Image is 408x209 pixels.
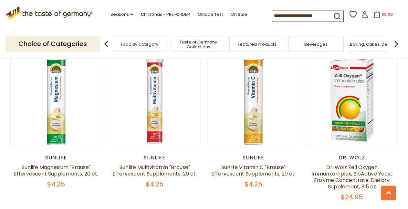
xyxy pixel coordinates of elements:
a: Christmas - PRE-ORDER [141,11,190,18]
a: Sunlife Vitamin C "Brause" Effervescent Supplements, 20 ct. [211,164,296,177]
img: previous arrow [100,38,113,51]
span: $4.25 [146,180,163,189]
a: Taste of Germany Collections [173,40,224,49]
a: Sunlife Multivitamin "Brause" Effervescent Supplements, 20 ct. [112,164,197,177]
div: Dr. Wolz [306,155,398,161]
img: Sunlife Multivitamin "Brause" Effervescent Supplements, 20 ct. [109,54,201,145]
span: $24.95 [341,193,363,202]
span: $4.25 [47,180,65,189]
img: next arrow [390,38,403,51]
a: Sunlife Magnesium "Brause" Effervescent Supplements, 20 ct. [14,164,98,177]
span: $0.00 [382,12,393,17]
button: $0.00 [370,11,397,20]
span: $4.25 [245,180,262,189]
a: Oktoberfest [198,11,223,18]
div: Sunlife [207,155,299,161]
a: Featured Products [238,42,277,47]
p: Choice of Categories [5,36,100,52]
a: Beverages [304,42,328,47]
img: Dr. Wolz Zell Oxygen Immunkomplex, BioActive Yeast Enzyme Concentrate, Dietary Supplement, 8.5 oz [306,54,398,145]
a: Food By Category [121,42,158,47]
a: Seasons [110,11,133,18]
img: Sunlife Vitamin C "Brause" Effervescent Supplements, 20 ct. [208,54,299,145]
a: On Sale [231,11,247,18]
div: Sunlife [109,155,201,161]
a: Dr. Wolz Zell Oxygen Immunkomplex, BioActive Yeast Enzyme Concentrate, Dietary Supplement, 8.5 oz [311,164,392,190]
a: Baking, Cakes, Desserts [350,42,400,47]
div: Sunlife [10,155,102,161]
img: Sunlife Magnesium "Brause" Effervescent Supplements, 20 ct. [11,54,102,145]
